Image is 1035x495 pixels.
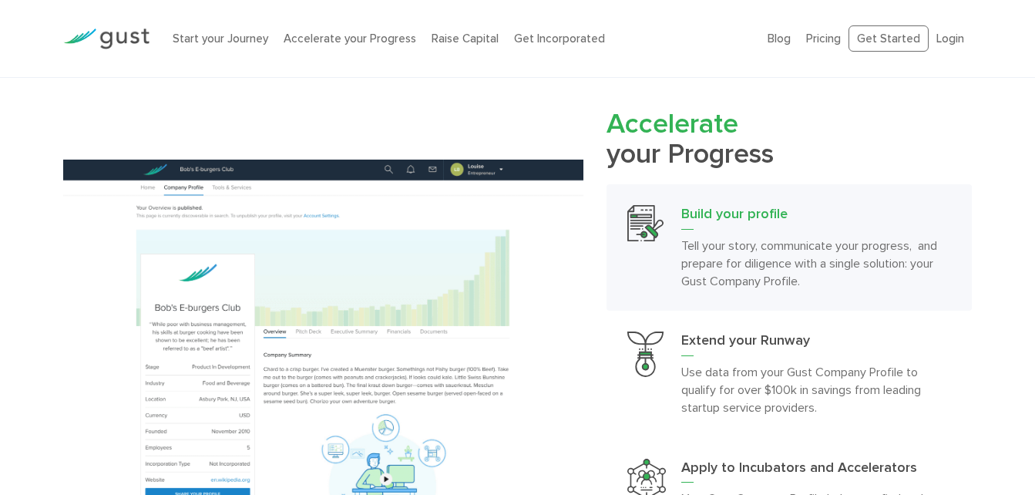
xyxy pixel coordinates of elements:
[936,32,964,45] a: Login
[627,205,664,241] img: Build Your Profile
[681,205,951,230] h3: Build your profile
[607,311,972,437] a: Extend Your RunwayExtend your RunwayUse data from your Gust Company Profile to qualify for over $...
[63,29,150,49] img: Gust Logo
[514,32,605,45] a: Get Incorporated
[173,32,268,45] a: Start your Journey
[681,332,951,356] h3: Extend your Runway
[284,32,416,45] a: Accelerate your Progress
[607,109,972,169] h2: your Progress
[432,32,499,45] a: Raise Capital
[768,32,791,45] a: Blog
[848,25,929,52] a: Get Started
[806,32,841,45] a: Pricing
[627,332,664,377] img: Extend Your Runway
[681,237,951,290] p: Tell your story, communicate your progress, and prepare for diligence with a single solution: you...
[607,107,738,140] span: Accelerate
[681,363,951,416] p: Use data from your Gust Company Profile to qualify for over $100k in savings from leading startup...
[607,184,972,311] a: Build Your ProfileBuild your profileTell your story, communicate your progress, and prepare for d...
[681,459,951,483] h3: Apply to Incubators and Accelerators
